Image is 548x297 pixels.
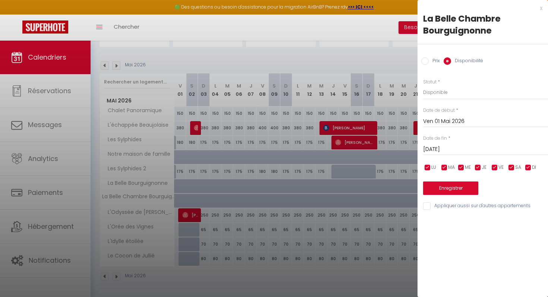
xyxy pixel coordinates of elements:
[418,4,542,13] div: x
[451,57,483,66] label: Disponibilité
[532,164,536,171] span: DI
[515,164,521,171] span: SA
[423,181,478,195] button: Enregistrer
[423,13,542,37] div: La Belle Chambre Bourguignonne
[429,57,440,66] label: Prix
[423,107,455,114] label: Date de début
[465,164,471,171] span: ME
[448,164,455,171] span: MA
[482,164,486,171] span: JE
[423,135,447,142] label: Date de fin
[498,164,504,171] span: VE
[423,79,437,86] label: Statut
[431,164,436,171] span: LU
